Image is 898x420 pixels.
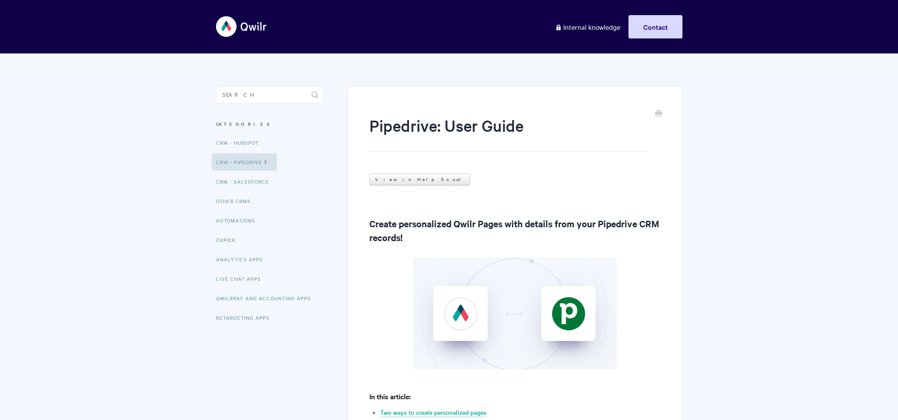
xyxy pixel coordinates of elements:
a: Live Chat Apps [216,270,267,287]
a: CRM - Salesforce [216,173,276,190]
h1: Pipedrive: User Guide [369,115,647,152]
a: CRM - HubSpot [216,134,265,151]
img: Qwilr Help Center [216,10,267,43]
h2: Create personalized Qwilr Pages with details from your Pipedrive CRM records! [369,216,660,244]
h3: Categories [216,116,324,132]
a: Internal knowledge [549,15,627,38]
a: Automations [216,212,262,229]
a: View in Help Scout [369,173,470,185]
a: Zapier [216,231,242,248]
a: Other CRMs [216,192,257,210]
input: Search [216,86,324,103]
a: CRM - Pipedrive [212,153,277,171]
a: QwilrPay and Accounting Apps [216,290,317,307]
a: Contact [628,15,682,38]
a: Two ways to create personalized pages [380,408,486,417]
h4: In this article: [369,391,660,402]
a: Analytics Apps [216,251,270,268]
a: Print this Article [655,109,662,119]
img: file-8nLJ2rTKy5.png [413,258,617,369]
a: Retargeting Apps [216,309,276,326]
